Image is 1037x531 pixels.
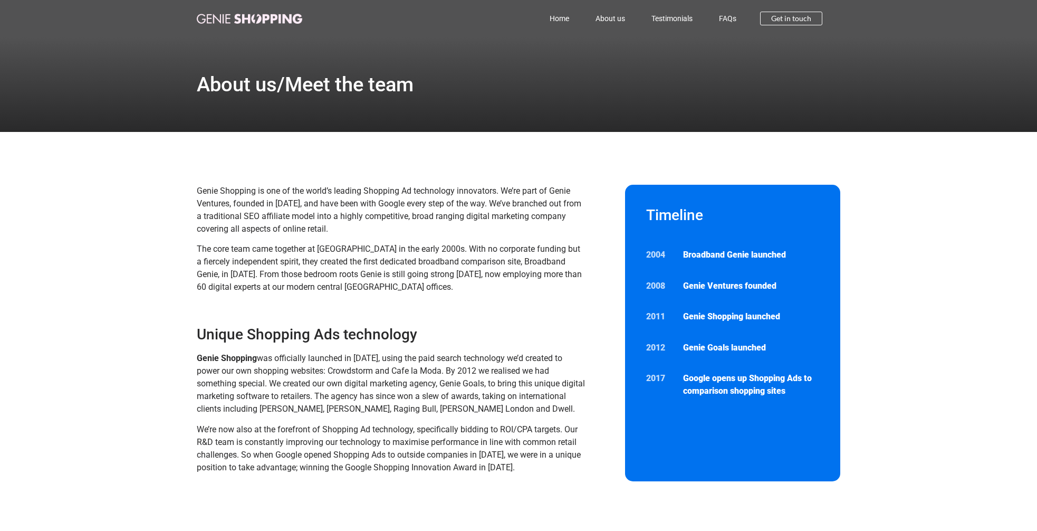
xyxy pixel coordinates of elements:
p: 2004 [646,249,673,261]
span: Get in touch [771,15,811,22]
p: 2008 [646,280,673,292]
p: 2011 [646,310,673,323]
a: FAQs [706,6,750,31]
p: Google opens up Shopping Ads to comparison shopping sites [683,372,819,397]
p: 2012 [646,342,673,354]
span: was officially launched in [DATE], using the paid search technology we’d created to power our own... [197,353,585,414]
nav: Menu [349,6,750,31]
p: 2017 [646,372,673,385]
img: genie-shopping-logo [197,14,302,24]
h2: Timeline [646,206,819,225]
p: Genie Shopping launched [683,310,819,323]
p: Genie Goals launched [683,342,819,354]
strong: Genie Shopping [197,353,257,363]
h1: About us/Meet the team [197,74,414,94]
p: Genie Ventures founded [683,280,819,292]
h3: Unique Shopping Ads technology [197,325,587,344]
a: About us [582,6,638,31]
p: Broadband Genie launched [683,249,819,261]
a: Testimonials [638,6,706,31]
span: Genie Shopping is one of the world’s leading Shopping Ad technology innovators. We’re part of Gen... [197,186,581,234]
span: We’re now also at the forefront of Shopping Ad technology, specifically bidding to ROI/CPA target... [197,424,581,472]
span: The core team came together at [GEOGRAPHIC_DATA] in the early 2000s. With no corporate funding bu... [197,244,582,292]
a: Home [536,6,582,31]
a: Get in touch [760,12,822,25]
